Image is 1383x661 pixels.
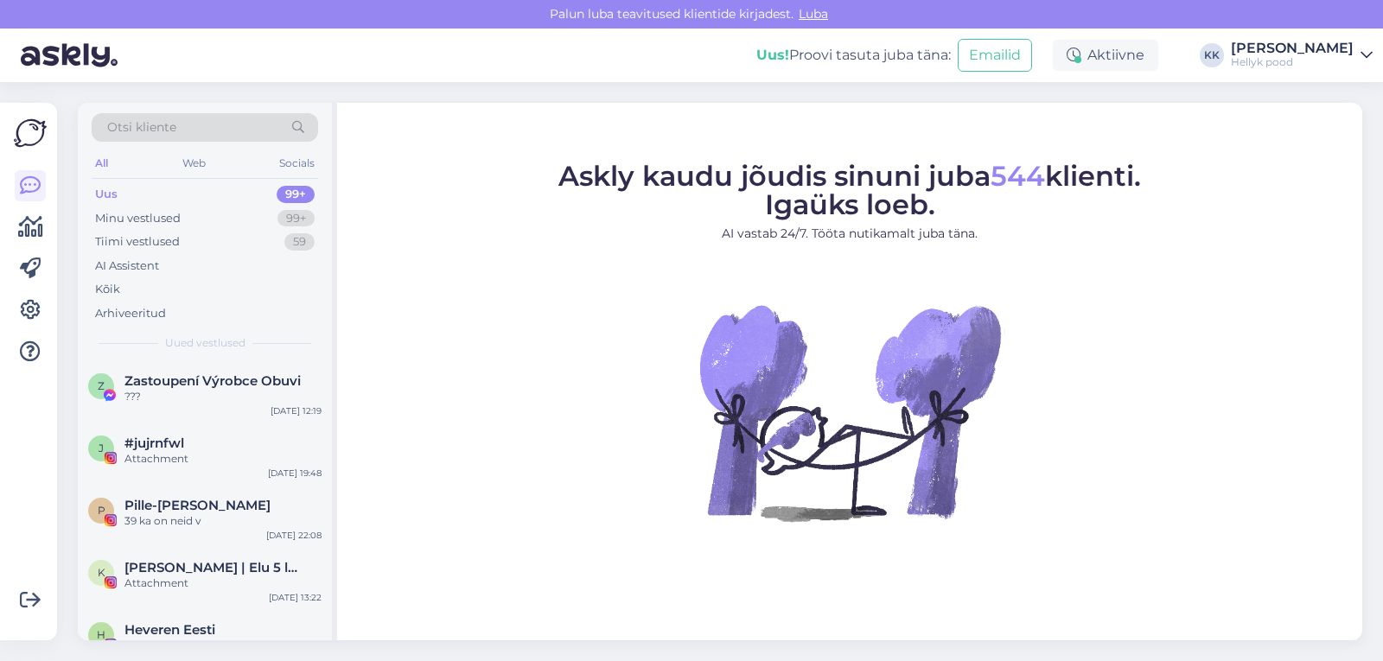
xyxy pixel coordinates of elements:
span: 544 [991,159,1045,193]
div: 59 [284,233,315,251]
div: 99+ [277,210,315,227]
div: Attachment [124,575,322,591]
span: Heveren Eesti [124,622,215,638]
div: All [92,152,112,175]
div: [DATE] 12:19 [271,404,322,417]
img: Askly Logo [14,117,47,149]
span: Askly kaudu jõudis sinuni juba klienti. Igaüks loeb. [558,159,1141,221]
span: Kristiina Kruus | Elu 5 lapsega [124,560,304,575]
span: Pille-Riin Tammik [124,498,271,513]
span: Z [98,379,105,392]
div: [DATE] 19:48 [268,467,322,480]
div: Kõik [95,281,120,298]
div: Hellyk pood [1231,55,1354,69]
div: ??? [124,389,322,404]
b: Uus! [756,47,789,63]
div: Minu vestlused [95,210,181,227]
div: 99+ [277,186,315,203]
button: Emailid [958,39,1032,72]
p: AI vastab 24/7. Tööta nutikamalt juba täna. [558,225,1141,243]
div: AI Assistent [95,257,159,275]
div: Uus [95,186,118,203]
div: Aktiivne [1053,40,1158,71]
div: Proovi tasuta juba täna: [756,45,951,66]
div: Arhiveeritud [95,305,166,322]
span: H [97,628,105,641]
span: K [98,566,105,579]
img: No Chat active [694,257,1005,568]
a: [PERSON_NAME]Hellyk pood [1231,41,1373,69]
span: Otsi kliente [107,118,176,137]
div: Attachment [124,451,322,467]
span: #jujrnfwl [124,435,184,451]
div: [DATE] 22:08 [266,529,322,542]
div: Tiimi vestlused [95,233,180,251]
div: [PERSON_NAME] [1231,41,1354,55]
span: P [98,504,105,517]
span: Uued vestlused [165,335,245,351]
div: [DATE] 13:22 [269,591,322,604]
span: Luba [793,6,833,22]
span: j [99,442,104,454]
div: 39 ka on neid v [124,513,322,529]
div: KK [1200,43,1224,67]
div: Attachment [124,638,322,653]
div: Web [179,152,209,175]
span: Zastoupení Výrobce Obuvi [124,373,301,389]
div: Socials [276,152,318,175]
